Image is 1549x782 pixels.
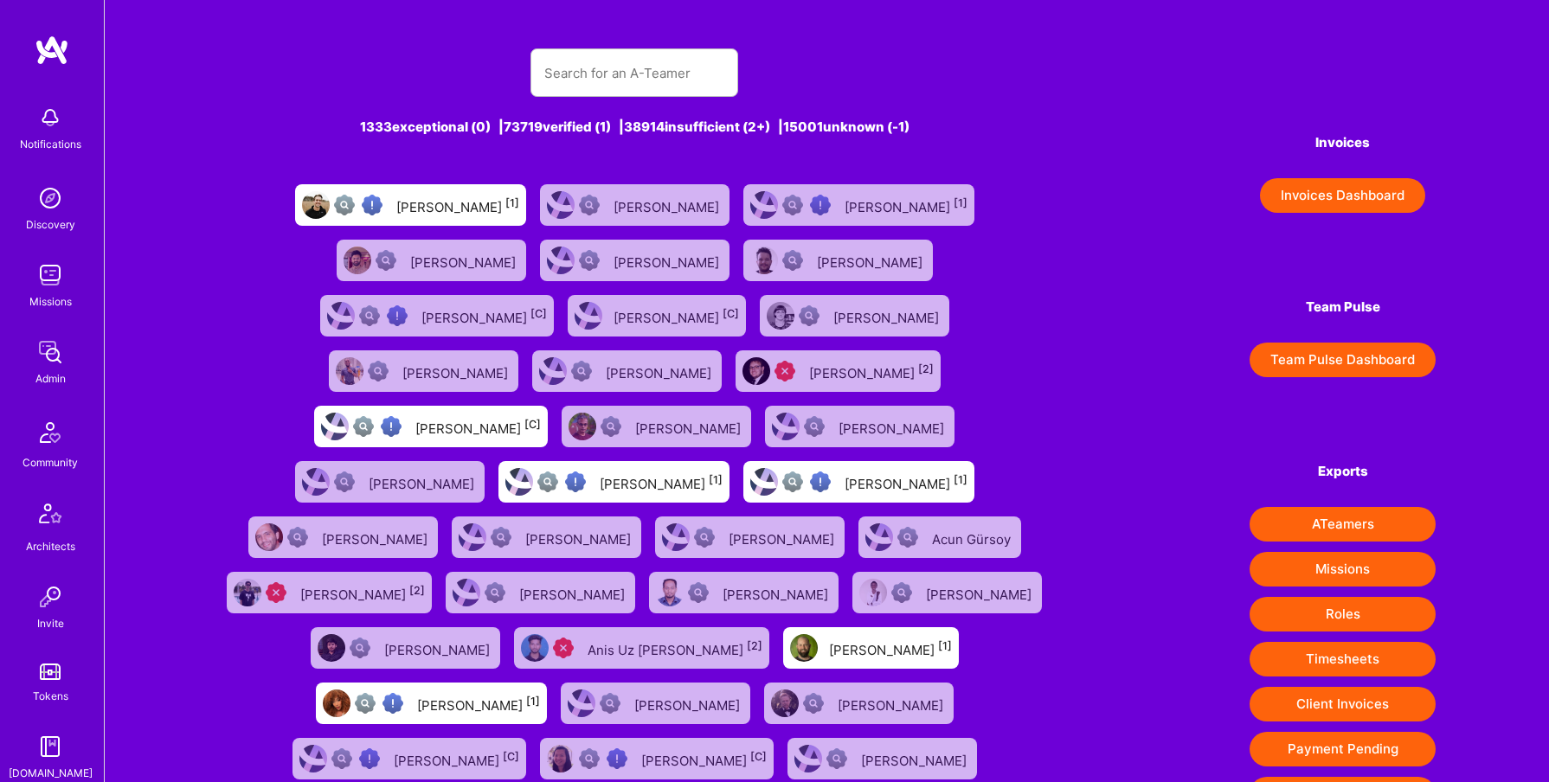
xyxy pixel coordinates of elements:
img: User Avatar [767,302,794,330]
img: User Avatar [742,357,770,385]
button: Team Pulse Dashboard [1250,343,1436,377]
a: User AvatarNot fully vettedHigh Potential User[PERSON_NAME][1] [736,454,981,510]
div: [PERSON_NAME] [415,415,541,438]
img: User Avatar [344,247,371,274]
img: High Potential User [810,471,831,492]
sup: [1] [709,473,723,486]
a: User AvatarNot Scrubbed[PERSON_NAME] [648,510,852,565]
div: [PERSON_NAME] [829,637,952,659]
img: Not fully vetted [355,693,376,714]
img: teamwork [33,258,67,292]
a: User AvatarNot fully vettedHigh Potential User[PERSON_NAME][1] [288,177,533,233]
a: User AvatarNot Scrubbed[PERSON_NAME] [533,177,736,233]
img: User Avatar [547,745,575,772]
a: User AvatarNot Scrubbed[PERSON_NAME] [736,233,940,288]
img: User Avatar [790,634,818,662]
img: User Avatar [662,523,690,551]
img: User Avatar [505,468,533,496]
a: User AvatarNot Scrubbed[PERSON_NAME] [445,510,648,565]
img: discovery [33,181,67,215]
div: Acun Gürsoy [932,526,1014,548]
img: Not Scrubbed [287,527,308,548]
div: [PERSON_NAME] [300,581,425,604]
a: User AvatarUnqualifiedAnis Uz [PERSON_NAME][2] [507,620,776,676]
div: [PERSON_NAME] [322,526,431,548]
img: Not Scrubbed [891,582,912,603]
div: [PERSON_NAME] [723,581,832,604]
div: [PERSON_NAME] [606,360,715,382]
img: Unqualified [774,361,795,381]
a: User AvatarNot fully vettedHigh Potential User[PERSON_NAME][1] [492,454,736,510]
a: User AvatarNot Scrubbed[PERSON_NAME] [845,565,1049,620]
a: User AvatarNot Scrubbed[PERSON_NAME] [330,233,533,288]
sup: [C] [524,418,541,431]
button: Invoices Dashboard [1260,178,1425,213]
a: User AvatarNot fully vettedHigh Potential User[PERSON_NAME][C] [313,288,561,343]
a: User AvatarNot ScrubbedAcun Gürsoy [852,510,1028,565]
a: User AvatarNot Scrubbed[PERSON_NAME] [642,565,845,620]
img: User Avatar [521,634,549,662]
div: [PERSON_NAME] [845,471,967,493]
img: User Avatar [772,413,800,440]
a: Invoices Dashboard [1250,178,1436,213]
div: [PERSON_NAME] [634,692,743,715]
h4: Exports [1250,464,1436,479]
img: High Potential User [382,693,403,714]
img: Not Scrubbed [799,305,819,326]
img: User Avatar [302,191,330,219]
a: User AvatarNot fully vettedHigh Potential User[PERSON_NAME][1] [736,177,981,233]
img: Not Scrubbed [804,416,825,437]
div: Anis Uz [PERSON_NAME] [588,637,762,659]
div: [PERSON_NAME] [384,637,493,659]
img: Not Scrubbed [688,582,709,603]
a: User AvatarNot Scrubbed[PERSON_NAME] [322,343,525,399]
img: Not fully vetted [359,305,380,326]
img: User Avatar [575,302,602,330]
img: User Avatar [859,579,887,606]
a: User AvatarUnqualified[PERSON_NAME][2] [729,343,948,399]
img: Not Scrubbed [334,471,355,492]
a: User AvatarNot Scrubbed[PERSON_NAME] [304,620,507,676]
a: User AvatarNot Scrubbed[PERSON_NAME] [241,510,445,565]
sup: [1] [954,473,967,486]
img: High Potential User [387,305,408,326]
img: User Avatar [459,523,486,551]
img: Not Scrubbed [485,582,505,603]
img: Not Scrubbed [803,693,824,714]
div: [PERSON_NAME] [369,471,478,493]
img: User Avatar [323,689,350,717]
img: Invite [33,580,67,614]
img: Not Scrubbed [376,250,396,271]
sup: [C] [503,750,519,763]
img: User Avatar [302,468,330,496]
div: [PERSON_NAME] [861,747,970,770]
img: User Avatar [568,689,595,717]
div: Discovery [26,215,75,234]
button: Missions [1250,552,1436,586]
a: User AvatarNot Scrubbed[PERSON_NAME] [554,676,757,731]
img: Community [29,412,71,453]
div: Admin [35,369,66,388]
div: Notifications [20,135,81,153]
button: Client Invoices [1250,687,1436,721]
div: [PERSON_NAME] [635,415,744,438]
div: [PERSON_NAME] [402,360,511,382]
button: ATeamers [1250,507,1436,542]
input: Search for an A-Teamer [544,51,724,95]
sup: [C] [530,307,547,320]
img: User Avatar [327,302,355,330]
div: [PERSON_NAME] [410,249,519,272]
img: Architects [29,496,71,537]
a: User AvatarNot Scrubbed[PERSON_NAME] [757,676,961,731]
img: High Potential User [607,748,627,769]
img: Not Scrubbed [897,527,918,548]
img: User Avatar [656,579,684,606]
button: Timesheets [1250,642,1436,676]
sup: [1] [526,695,540,708]
img: High Potential User [362,195,382,215]
img: Not fully vetted [579,748,600,769]
img: User Avatar [750,468,778,496]
img: bell [33,100,67,135]
div: [PERSON_NAME] [817,249,926,272]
